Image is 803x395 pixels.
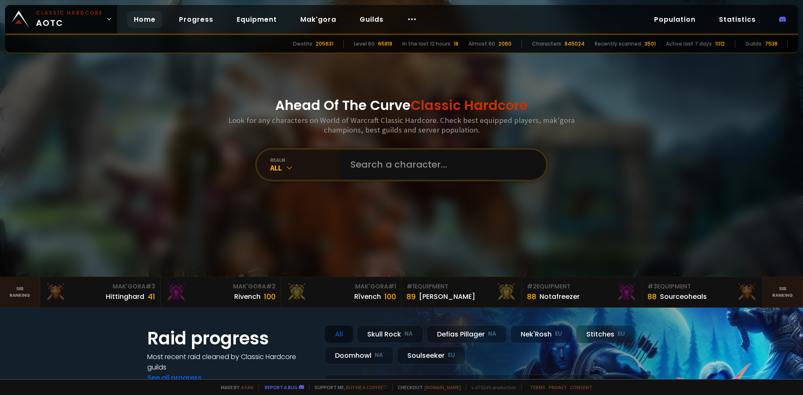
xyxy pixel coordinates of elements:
[402,40,450,48] div: In the last 12 hours
[527,282,637,291] div: Equipment
[148,291,155,302] div: 41
[666,40,712,48] div: Active last 7 days
[216,384,253,390] span: Made by
[384,291,396,302] div: 100
[127,11,162,28] a: Home
[425,384,461,390] a: [DOMAIN_NAME]
[765,40,777,48] div: 7538
[510,325,573,343] div: Nek'Rosh
[270,157,340,163] div: realm
[427,325,507,343] div: Defias Pillager
[161,277,281,307] a: Mak'Gora#2Rivench100
[419,291,475,302] div: [PERSON_NAME]
[570,384,592,390] a: Consent
[106,291,144,302] div: Hittinghard
[234,291,261,302] div: Rivench
[147,325,315,352] h1: Raid progress
[388,282,396,291] span: # 1
[499,40,511,48] div: 2060
[146,282,155,291] span: # 3
[316,40,333,48] div: 205631
[522,277,642,307] a: #2Equipment88Notafreezer
[397,347,465,364] div: Soulseeker
[266,282,276,291] span: # 2
[468,40,495,48] div: Almost 60
[532,40,561,48] div: Characters
[527,291,536,302] div: 88
[576,325,635,343] div: Stitches
[595,40,641,48] div: Recently scanned
[354,291,381,302] div: Rîvench
[309,384,387,390] span: Support me,
[5,5,117,33] a: Classic HardcoreAOTC
[401,277,522,307] a: #1Equipment89[PERSON_NAME]
[454,40,458,48] div: 18
[294,11,343,28] a: Mak'gora
[147,352,315,372] h4: Most recent raid cleaned by Classic Hardcore guilds
[392,384,461,390] span: Checkout
[642,277,763,307] a: #3Equipment88Sourceoheals
[275,95,528,115] h1: Ahead Of The Curve
[40,277,161,307] a: Mak'Gora#3Hittinghard41
[172,11,220,28] a: Progress
[325,347,394,364] div: Doomhowl
[527,282,537,291] span: # 2
[241,384,253,390] a: a fan
[286,282,396,291] div: Mak'Gora
[378,40,392,48] div: 65818
[448,351,455,359] small: EU
[647,282,757,291] div: Equipment
[45,282,155,291] div: Mak'Gora
[618,330,625,338] small: EU
[264,291,276,302] div: 100
[293,40,312,48] div: Deaths
[407,282,414,291] span: # 1
[357,325,423,343] div: Skull Rock
[712,11,762,28] a: Statistics
[281,277,401,307] a: Mak'Gora#1Rîvench100
[270,163,340,173] div: All
[411,96,528,115] span: Classic Hardcore
[540,291,580,302] div: Notafreezer
[555,330,562,338] small: EU
[353,11,390,28] a: Guilds
[345,150,536,180] input: Search a character...
[375,351,383,359] small: NA
[763,277,803,307] a: Seeranking
[407,291,416,302] div: 89
[147,373,202,382] a: See all progress
[325,325,353,343] div: All
[647,11,702,28] a: Population
[36,9,103,17] small: Classic Hardcore
[715,40,725,48] div: 11112
[647,282,657,291] span: # 3
[166,282,276,291] div: Mak'Gora
[404,330,413,338] small: NA
[346,384,387,390] a: Buy me a coffee
[745,40,762,48] div: Guilds
[407,282,517,291] div: Equipment
[488,330,496,338] small: NA
[549,384,567,390] a: Privacy
[230,11,284,28] a: Equipment
[265,384,297,390] a: Report a bug
[225,115,578,135] h3: Look for any characters on World of Warcraft Classic Hardcore. Check best equipped players, mak'g...
[565,40,585,48] div: 845024
[530,384,545,390] a: Terms
[644,40,656,48] div: 3501
[647,291,657,302] div: 88
[36,9,103,29] span: AOTC
[354,40,375,48] div: Level 60
[660,291,707,302] div: Sourceoheals
[466,384,516,390] span: v. d752d5 - production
